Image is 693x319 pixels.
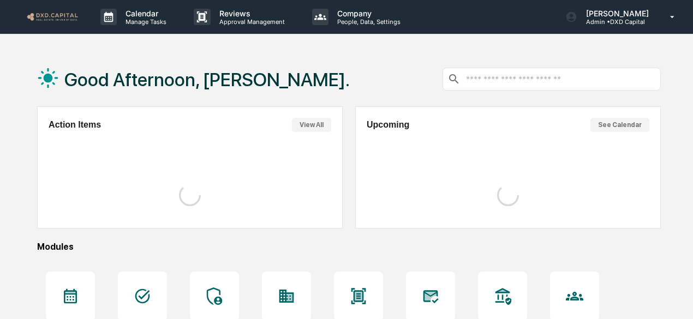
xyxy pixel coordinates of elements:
p: Admin • DXD Capital [577,18,654,26]
h2: Upcoming [367,120,409,130]
p: People, Data, Settings [328,18,406,26]
p: Company [328,9,406,18]
p: [PERSON_NAME] [577,9,654,18]
div: Modules [37,242,661,252]
h2: Action Items [49,120,101,130]
button: See Calendar [590,118,649,132]
img: logo [26,11,79,22]
p: Reviews [211,9,290,18]
button: View All [292,118,331,132]
h1: Good Afternoon, [PERSON_NAME]. [64,69,350,91]
p: Manage Tasks [117,18,172,26]
p: Calendar [117,9,172,18]
p: Approval Management [211,18,290,26]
